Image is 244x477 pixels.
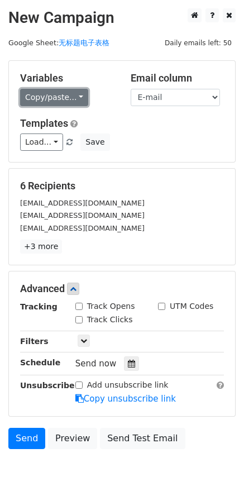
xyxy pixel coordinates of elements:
a: Load... [20,133,63,151]
small: [EMAIL_ADDRESS][DOMAIN_NAME] [20,224,145,232]
label: UTM Codes [170,300,213,312]
a: 无标题电子表格 [59,39,109,47]
a: Preview [48,428,97,449]
strong: Schedule [20,358,60,367]
label: Track Opens [87,300,135,312]
strong: Filters [20,337,49,346]
h2: New Campaign [8,8,236,27]
h5: Advanced [20,283,224,295]
a: Send Test Email [100,428,185,449]
span: Daily emails left: 50 [161,37,236,49]
h5: Variables [20,72,114,84]
small: Google Sheet: [8,39,109,47]
small: [EMAIL_ADDRESS][DOMAIN_NAME] [20,211,145,220]
a: Send [8,428,45,449]
a: Daily emails left: 50 [161,39,236,47]
strong: Tracking [20,302,58,311]
h5: Email column [131,72,224,84]
label: Add unsubscribe link [87,379,169,391]
strong: Unsubscribe [20,381,75,390]
h5: 6 Recipients [20,180,224,192]
small: [EMAIL_ADDRESS][DOMAIN_NAME] [20,199,145,207]
a: Copy/paste... [20,89,88,106]
a: Copy unsubscribe link [75,394,176,404]
a: Templates [20,117,68,129]
a: +3 more [20,240,62,254]
div: 聊天小组件 [188,423,244,477]
span: Send now [75,359,117,369]
label: Track Clicks [87,314,133,326]
button: Save [80,133,109,151]
iframe: Chat Widget [188,423,244,477]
